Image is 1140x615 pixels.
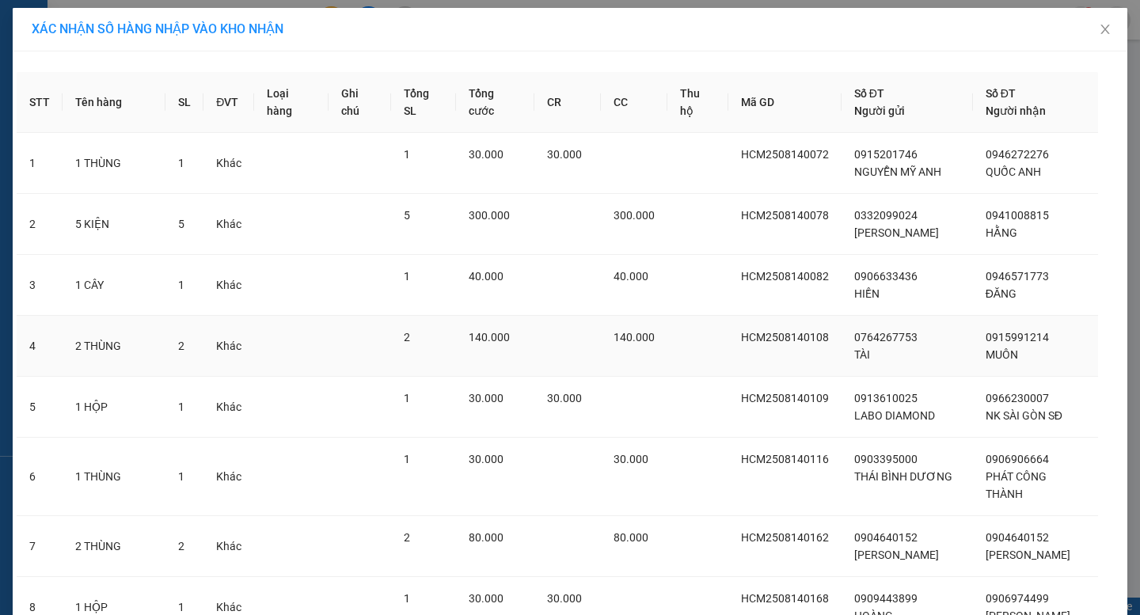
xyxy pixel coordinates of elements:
[63,194,165,255] td: 5 KIỆN
[63,438,165,516] td: 1 THÙNG
[986,453,1049,465] span: 0906906664
[986,531,1049,544] span: 0904640152
[854,409,935,422] span: LABO DIAMOND
[741,148,829,161] span: HCM2508140072
[854,549,939,561] span: [PERSON_NAME]
[854,165,941,178] span: NGUYỄN MỸ ANH
[203,133,254,194] td: Khác
[469,331,510,344] span: 140.000
[203,377,254,438] td: Khác
[203,438,254,516] td: Khác
[203,316,254,377] td: Khác
[547,592,582,605] span: 30.000
[63,516,165,577] td: 2 THÙNG
[17,516,63,577] td: 7
[741,392,829,404] span: HCM2508140109
[17,377,63,438] td: 5
[404,148,410,161] span: 1
[404,531,410,544] span: 2
[986,392,1049,404] span: 0966230007
[667,72,728,133] th: Thu hộ
[741,331,829,344] span: HCM2508140108
[986,270,1049,283] span: 0946571773
[854,287,880,300] span: HIỀN
[63,316,165,377] td: 2 THÙNG
[986,549,1070,561] span: [PERSON_NAME]
[469,209,510,222] span: 300.000
[17,133,63,194] td: 1
[404,331,410,344] span: 2
[854,331,918,344] span: 0764267753
[614,331,655,344] span: 140.000
[404,209,410,222] span: 5
[986,331,1049,344] span: 0915991214
[854,104,905,117] span: Người gửi
[854,270,918,283] span: 0906633436
[469,392,503,404] span: 30.000
[986,470,1047,500] span: PHÁT CÔNG THÀNH
[203,516,254,577] td: Khác
[741,592,829,605] span: HCM2508140168
[17,438,63,516] td: 6
[986,409,1062,422] span: NK SÀI GÒN SĐ
[741,270,829,283] span: HCM2508140082
[203,194,254,255] td: Khác
[469,592,503,605] span: 30.000
[456,72,534,133] th: Tổng cước
[178,470,184,483] span: 1
[178,601,184,613] span: 1
[17,255,63,316] td: 3
[986,209,1049,222] span: 0941008815
[203,255,254,316] td: Khác
[614,270,648,283] span: 40.000
[469,531,503,544] span: 80.000
[17,194,63,255] td: 2
[165,72,203,133] th: SL
[854,209,918,222] span: 0332099024
[986,104,1046,117] span: Người nhận
[1099,23,1111,36] span: close
[854,592,918,605] span: 0909443899
[741,531,829,544] span: HCM2508140162
[854,392,918,404] span: 0913610025
[178,157,184,169] span: 1
[404,592,410,605] span: 1
[391,72,456,133] th: Tổng SL
[547,148,582,161] span: 30.000
[854,87,884,100] span: Số ĐT
[854,348,870,361] span: TÀI
[986,87,1016,100] span: Số ĐT
[1083,8,1127,52] button: Close
[63,133,165,194] td: 1 THÙNG
[63,377,165,438] td: 1 HỘP
[178,340,184,352] span: 2
[404,453,410,465] span: 1
[614,531,648,544] span: 80.000
[7,99,190,125] b: GỬI : VP Sông Đốc
[854,470,952,483] span: THÁI BÌNH DƯƠNG
[63,72,165,133] th: Tên hàng
[404,392,410,404] span: 1
[614,209,655,222] span: 300.000
[17,72,63,133] th: STT
[986,148,1049,161] span: 0946272276
[63,255,165,316] td: 1 CÂY
[534,72,601,133] th: CR
[32,21,283,36] span: XÁC NHẬN SỐ HÀNG NHẬP VÀO KHO NHẬN
[854,531,918,544] span: 0904640152
[547,392,582,404] span: 30.000
[614,453,648,465] span: 30.000
[741,209,829,222] span: HCM2508140078
[469,270,503,283] span: 40.000
[741,453,829,465] span: HCM2508140116
[728,72,842,133] th: Mã GD
[91,38,104,51] span: environment
[178,218,184,230] span: 5
[178,279,184,291] span: 1
[404,270,410,283] span: 1
[178,401,184,413] span: 1
[203,72,254,133] th: ĐVT
[986,226,1017,239] span: HẰNG
[469,148,503,161] span: 30.000
[986,165,1041,178] span: QUỐC ANH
